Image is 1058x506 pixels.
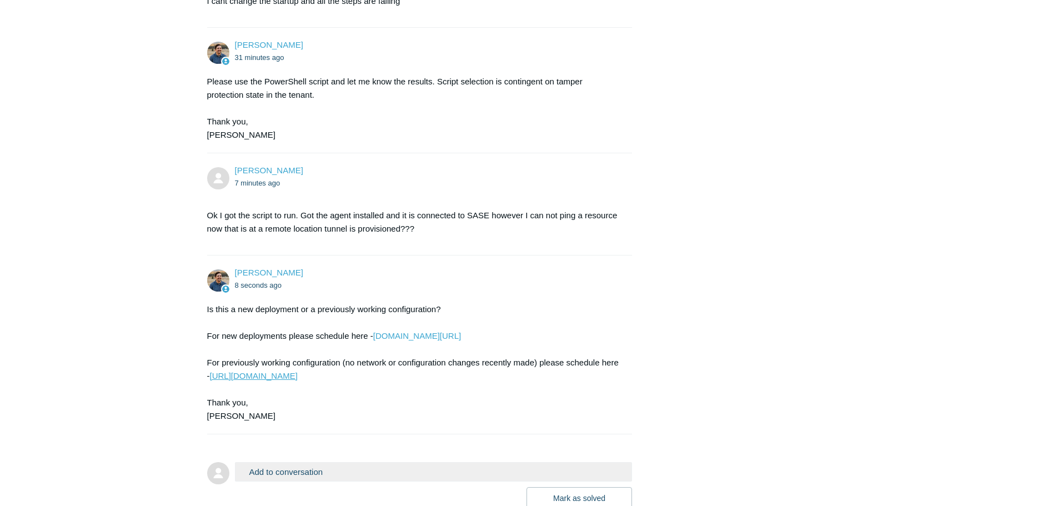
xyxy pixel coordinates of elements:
[235,268,303,277] span: Spencer Grissom
[235,166,303,175] span: Chris Rechenmacher
[207,209,621,236] p: Ok I got the script to run. Got the agent installed and it is connected to SASE however I can not...
[207,303,621,423] div: Is this a new deployment or a previously working configuration? For new deployments please schedu...
[235,462,633,482] button: Add to conversation
[235,179,280,187] time: 09/03/2025, 16:18
[235,40,303,49] span: Spencer Grissom
[235,268,303,277] a: [PERSON_NAME]
[235,53,284,62] time: 09/03/2025, 15:53
[235,166,303,175] a: [PERSON_NAME]
[373,331,461,340] a: [DOMAIN_NAME][URL]
[207,75,621,142] div: Please use the PowerShell script and let me know the results. Script selection is contingent on t...
[235,281,282,289] time: 09/03/2025, 16:25
[235,40,303,49] a: [PERSON_NAME]
[210,371,298,380] a: [URL][DOMAIN_NAME]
